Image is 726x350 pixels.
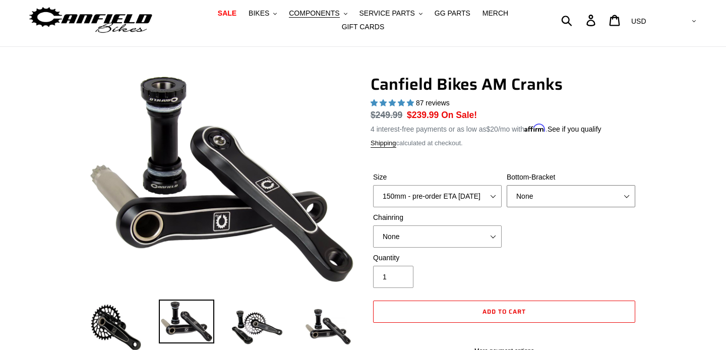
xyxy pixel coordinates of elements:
[289,9,339,18] span: COMPONENTS
[373,212,502,223] label: Chainring
[477,7,513,20] a: MERCH
[359,9,414,18] span: SERVICE PARTS
[407,110,439,120] span: $239.99
[371,75,638,94] h1: Canfield Bikes AM Cranks
[487,125,498,133] span: $20
[371,139,396,148] a: Shipping
[567,9,592,31] input: Search
[548,125,601,133] a: See if you qualify - Learn more about Affirm Financing (opens in modal)
[218,9,236,18] span: SALE
[441,108,477,122] span: On Sale!
[354,7,427,20] button: SERVICE PARTS
[342,23,385,31] span: GIFT CARDS
[373,172,502,183] label: Size
[28,5,154,36] img: Canfield Bikes
[373,253,502,263] label: Quantity
[249,9,269,18] span: BIKES
[371,110,402,120] s: $249.99
[416,99,450,107] span: 87 reviews
[371,99,416,107] span: 4.97 stars
[482,9,508,18] span: MERCH
[507,172,635,183] label: Bottom-Bracket
[430,7,475,20] a: GG PARTS
[159,300,214,344] img: Load image into Gallery viewer, Canfield Cranks
[284,7,352,20] button: COMPONENTS
[213,7,241,20] a: SALE
[524,124,546,132] span: Affirm
[244,7,282,20] button: BIKES
[371,138,638,148] div: calculated at checkout.
[373,301,635,323] button: Add to cart
[482,307,526,316] span: Add to cart
[337,20,390,34] a: GIFT CARDS
[435,9,470,18] span: GG PARTS
[371,122,601,135] p: 4 interest-free payments or as low as /mo with .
